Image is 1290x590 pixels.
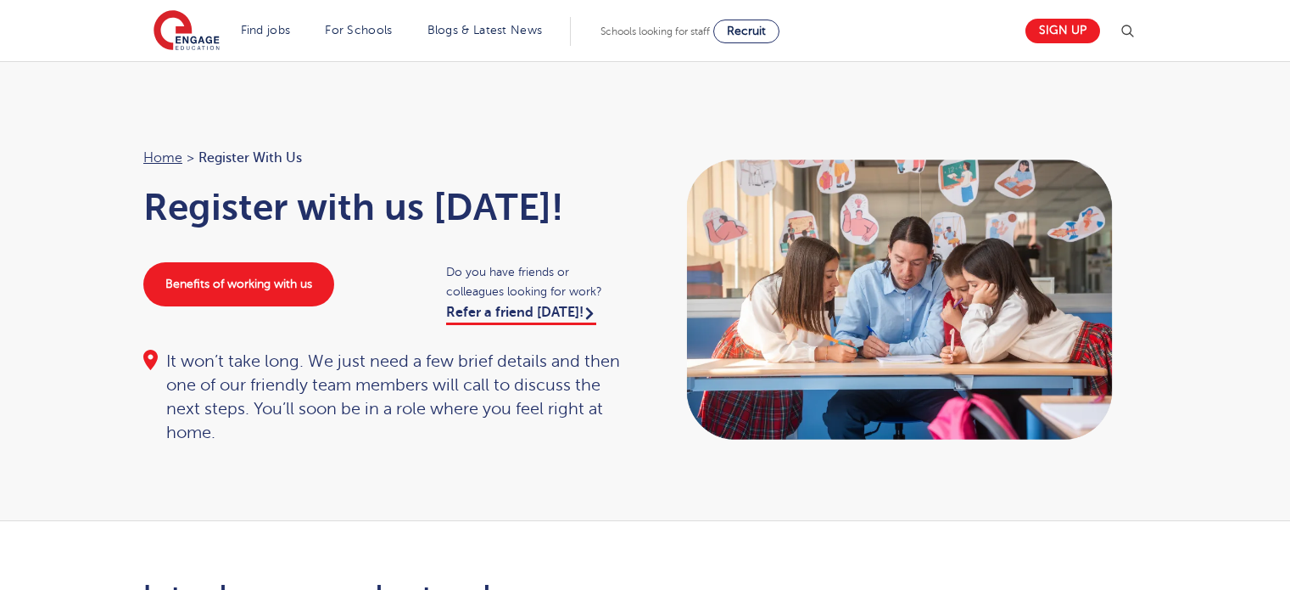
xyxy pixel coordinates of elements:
a: Benefits of working with us [143,262,334,306]
a: For Schools [325,24,392,37]
h1: Register with us [DATE]! [143,186,628,228]
div: It won’t take long. We just need a few brief details and then one of our friendly team members wi... [143,350,628,445]
span: Do you have friends or colleagues looking for work? [446,262,628,301]
span: Register with us [198,147,302,169]
a: Blogs & Latest News [427,24,543,37]
a: Recruit [713,20,779,43]
img: Engage Education [154,10,220,53]
a: Refer a friend [DATE]! [446,305,596,325]
span: Recruit [727,25,766,37]
a: Sign up [1025,19,1100,43]
a: Find jobs [241,24,291,37]
a: Home [143,150,182,166]
span: > [187,150,194,166]
span: Schools looking for staff [600,25,710,37]
nav: breadcrumb [143,147,628,169]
